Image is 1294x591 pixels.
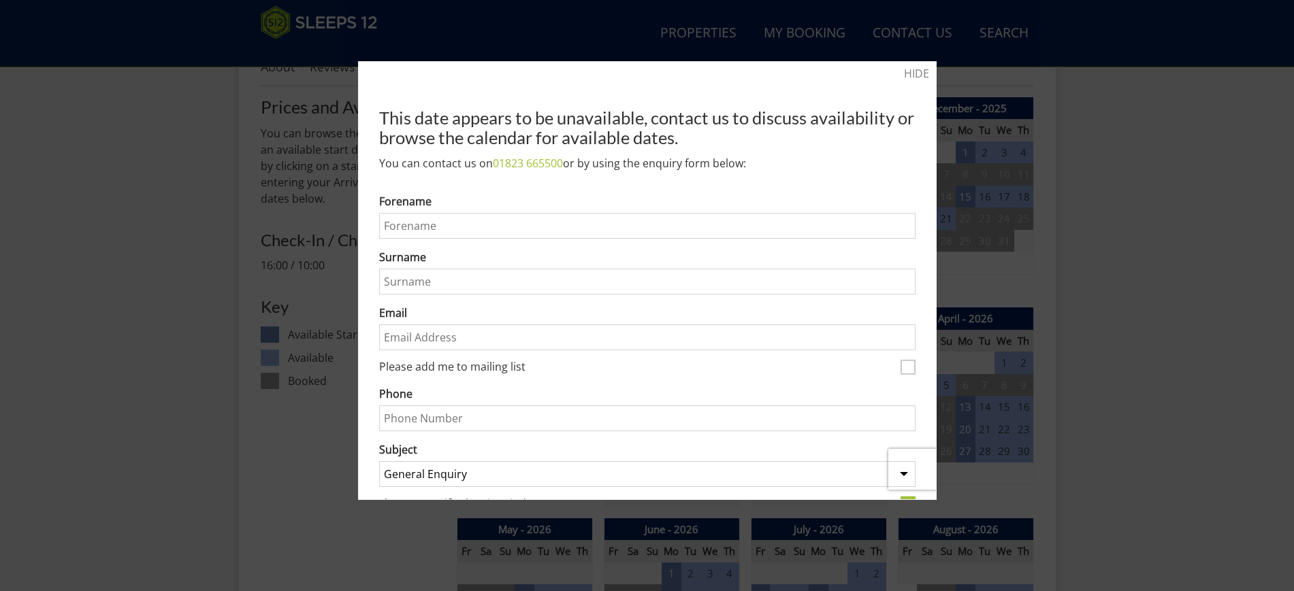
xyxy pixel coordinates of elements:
[379,441,916,458] label: Subject
[379,324,916,350] input: Email Address
[379,155,916,171] p: You can contact us on or by using the enquiry form below:
[379,249,916,265] label: Surname
[379,269,916,294] input: Surname
[888,449,1063,490] iframe: reCAPTCHA
[379,405,916,431] input: Phone Number
[379,305,916,321] label: Email
[379,386,916,402] label: Phone
[379,193,916,209] label: Forename
[379,108,916,146] h2: This date appears to be unavailable, contact us to discuss availability or browse the calendar fo...
[379,497,895,512] label: I have a specific date in mind
[379,213,916,239] input: Forename
[904,65,929,82] a: HIDE
[493,156,563,171] a: 01823 665500
[379,360,895,375] label: Please add me to mailing list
